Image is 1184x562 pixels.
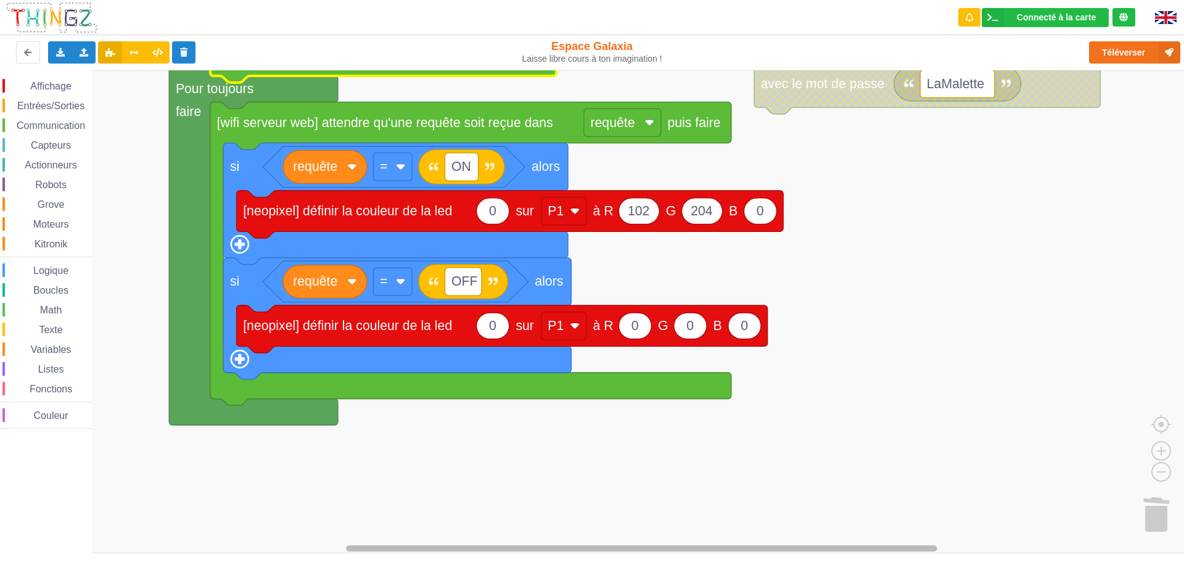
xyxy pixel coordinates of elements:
text: faire [176,104,201,119]
text: P1 [548,318,564,333]
span: Moteurs [31,219,71,229]
text: 0 [631,318,639,333]
text: ON [451,159,471,174]
text: B [713,318,722,333]
text: requête [293,159,337,174]
text: requête [590,115,635,130]
text: G [666,204,676,218]
span: Listes [36,364,66,374]
span: Kitronik [33,239,69,249]
span: Robots [33,180,68,190]
span: Grove [36,199,67,210]
text: si [230,274,239,289]
text: sur [516,204,534,218]
text: puis faire [667,115,720,130]
div: Tu es connecté au serveur de création de Thingz [1112,8,1135,27]
span: Variables [29,344,73,355]
text: = [380,159,387,174]
text: [neopixel] définir la couleur de la led [243,204,452,218]
text: Pour toujours [176,81,253,96]
div: Laisse libre cours à ton imagination ! [489,54,696,64]
img: gb.png [1155,11,1177,24]
text: P1 [548,204,564,218]
text: = [380,274,387,289]
text: requête [293,274,337,289]
img: thingz_logo.png [6,1,98,34]
text: [neopixel] définir la couleur de la led [243,318,452,333]
text: 0 [741,318,748,333]
span: Actionneurs [23,160,79,170]
text: 102 [628,204,649,218]
text: [wifi serveur web] attendre qu'une requête soit reçue dans [217,115,553,130]
text: 0 [686,318,694,333]
text: si [230,159,239,174]
text: alors [532,159,560,174]
text: alors [535,274,563,289]
text: G [658,318,668,333]
text: à R [593,318,613,333]
span: Fonctions [28,384,74,394]
div: Connecté à la carte [1017,13,1096,22]
text: à R [593,204,613,218]
span: Logique [31,265,70,276]
text: B [729,204,738,218]
span: Boucles [31,285,70,295]
div: Espace Galaxia [489,39,696,64]
text: sur [516,318,534,333]
text: 204 [691,204,713,218]
span: Communication [15,120,87,131]
div: Ta base fonctionne bien ! [982,8,1109,27]
span: Math [38,305,64,315]
text: LaMalette [927,76,984,91]
span: Texte [37,324,64,335]
text: OFF [451,274,478,289]
button: Téléverser [1089,41,1180,64]
text: 0 [757,204,764,218]
span: Capteurs [29,140,73,151]
text: 0 [489,204,496,218]
text: 0 [489,318,496,333]
span: Couleur [32,410,70,421]
text: avec le mot de passe [761,76,885,91]
span: Entrées/Sorties [15,101,86,111]
span: Affichage [28,81,73,91]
